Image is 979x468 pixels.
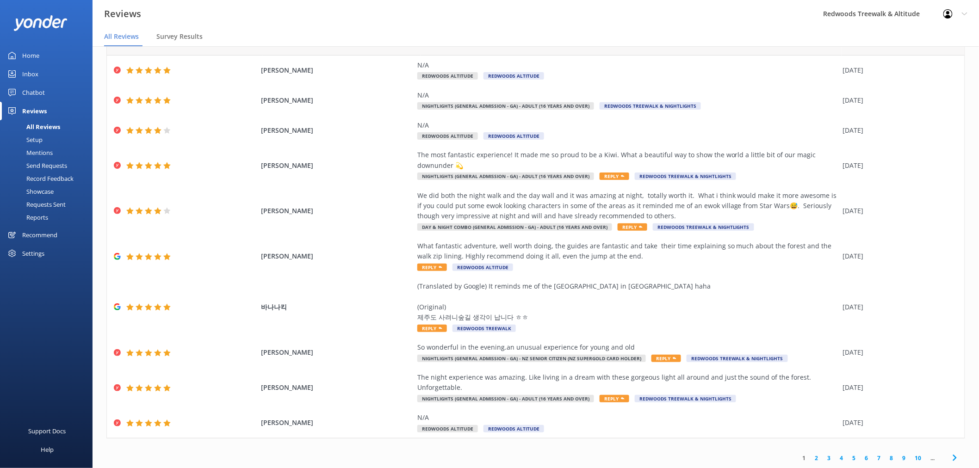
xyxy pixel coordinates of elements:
span: Reply [651,355,681,362]
div: [DATE] [843,382,953,393]
span: Survey Results [156,32,203,41]
span: Redwoods Altitude [417,425,478,432]
a: 4 [836,454,848,462]
span: Reply [600,172,629,180]
a: Reports [6,211,93,224]
span: [PERSON_NAME] [261,160,413,171]
div: [DATE] [843,251,953,261]
span: Redwoods Treewalk & Nightlights [635,395,736,402]
span: Redwoods Treewalk & Nightlights [653,223,754,231]
div: The night experience was amazing. Like living in a dream with these gorgeous light all around and... [417,372,838,393]
span: Reply [618,223,647,231]
a: Record Feedback [6,172,93,185]
span: Redwoods Treewalk [452,325,516,332]
span: [PERSON_NAME] [261,65,413,75]
div: Showcase [6,185,54,198]
span: Reply [417,264,447,271]
h3: Reviews [104,6,141,21]
span: [PERSON_NAME] [261,382,413,393]
div: Inbox [22,65,38,83]
span: Redwoods Altitude [483,425,544,432]
div: [DATE] [843,347,953,357]
span: ... [926,454,940,462]
span: Nightlights (General Admission - GA) - Adult (16 years and over) [417,172,594,180]
a: 1 [798,454,811,462]
span: Day & Night Combo (General Admission - GA) - Adult (16 years and over) [417,223,612,231]
div: The most fantastic experience! It made me so proud to be a Kiwi. What a beautiful way to show the... [417,150,838,171]
span: Reply [600,395,629,402]
a: 6 [861,454,873,462]
div: Help [41,440,54,459]
span: Redwoods Altitude [483,72,544,80]
a: Requests Sent [6,198,93,211]
div: Record Feedback [6,172,74,185]
div: Support Docs [29,422,66,440]
div: What fantastic adventure, well worth doing, the guides are fantastic and take their time explaini... [417,241,838,262]
a: 9 [898,454,911,462]
div: [DATE] [843,302,953,312]
span: [PERSON_NAME] [261,251,413,261]
span: All Reviews [104,32,139,41]
div: Reports [6,211,48,224]
span: Redwoods Treewalk & Nightlights [687,355,788,362]
a: 7 [873,454,886,462]
div: N/A [417,90,838,100]
span: Redwoods Treewalk & Nightlights [600,102,701,110]
span: Redwoods Altitude [483,132,544,140]
div: Mentions [6,146,53,159]
img: yonder-white-logo.png [14,15,67,31]
a: 2 [811,454,823,462]
div: [DATE] [843,206,953,216]
span: [PERSON_NAME] [261,347,413,357]
div: So wonderful in the evening.an unusual experience for young and old [417,342,838,352]
span: Redwoods Altitude [417,132,478,140]
div: [DATE] [843,95,953,105]
div: Settings [22,244,44,263]
div: Recommend [22,226,57,244]
div: [DATE] [843,160,953,171]
div: [DATE] [843,125,953,135]
div: N/A [417,60,838,70]
div: All Reviews [6,120,60,133]
div: Send Requests [6,159,67,172]
a: Showcase [6,185,93,198]
span: Reply [417,325,447,332]
div: Reviews [22,102,47,120]
div: We did both the night walk and the day wall and it was amazing at night, totally worth it. What i... [417,191,838,222]
a: Setup [6,133,93,146]
span: Redwoods Altitude [417,72,478,80]
span: Nightlights (General Admission - GA) - Adult (16 years and over) [417,395,594,402]
div: N/A [417,413,838,423]
span: Redwoods Altitude [452,264,513,271]
a: 5 [848,454,861,462]
a: Send Requests [6,159,93,172]
a: All Reviews [6,120,93,133]
div: Setup [6,133,43,146]
div: Home [22,46,39,65]
div: N/A [417,120,838,130]
span: [PERSON_NAME] [261,95,413,105]
a: 8 [886,454,898,462]
span: [PERSON_NAME] [261,125,413,135]
span: Redwoods Treewalk & Nightlights [635,172,736,180]
div: Requests Sent [6,198,66,211]
span: Nightlights (General Admission - GA) - Adult (16 years and over) [417,102,594,110]
div: Chatbot [22,83,45,102]
div: [DATE] [843,65,953,75]
div: (Translated by Google) It reminds me of the [GEOGRAPHIC_DATA] in [GEOGRAPHIC_DATA] haha (Original... [417,281,838,323]
span: [PERSON_NAME] [261,418,413,428]
span: Nightlights (General Admission - GA) - NZ Senior Citizen (NZ SuperGold Card Holder) [417,355,646,362]
a: Mentions [6,146,93,159]
div: [DATE] [843,418,953,428]
a: 10 [911,454,926,462]
span: 바나나킥 [261,302,413,312]
span: [PERSON_NAME] [261,206,413,216]
a: 3 [823,454,836,462]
